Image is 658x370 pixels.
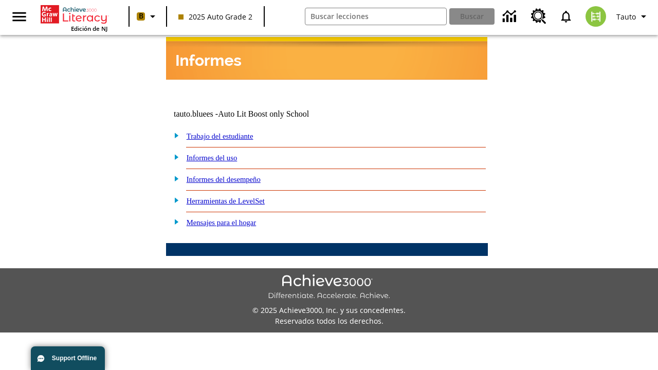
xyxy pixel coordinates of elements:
div: Portada [41,3,107,32]
a: Informes del uso [187,154,237,162]
td: tauto.bluees - [174,109,363,119]
button: Abrir el menú lateral [4,2,34,32]
button: Escoja un nuevo avatar [579,3,612,30]
span: B [139,10,143,23]
span: Edición de NJ [71,25,107,32]
img: plus.gif [169,152,179,161]
input: Buscar campo [305,8,447,25]
img: plus.gif [169,195,179,205]
a: Centro de información [497,3,525,31]
img: avatar image [586,6,606,27]
img: plus.gif [169,217,179,226]
a: Centro de recursos, Se abrirá en una pestaña nueva. [525,3,553,30]
span: Support Offline [52,355,97,362]
button: Boost El color de la clase es anaranjado claro. Cambiar el color de la clase. [133,7,163,26]
img: plus.gif [169,131,179,140]
a: Notificaciones [553,3,579,30]
a: Mensajes para el hogar [187,218,257,227]
img: plus.gif [169,174,179,183]
img: header [166,37,487,80]
img: Achieve3000 Differentiate Accelerate Achieve [268,274,390,301]
span: Tauto [616,11,636,22]
button: Support Offline [31,346,105,370]
nobr: Auto Lit Boost only School [218,109,309,118]
a: Informes del desempeño [187,175,261,183]
button: Perfil/Configuración [612,7,654,26]
a: Herramientas de LevelSet [187,197,265,205]
span: 2025 Auto Grade 2 [178,11,252,22]
a: Trabajo del estudiante [187,132,253,140]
